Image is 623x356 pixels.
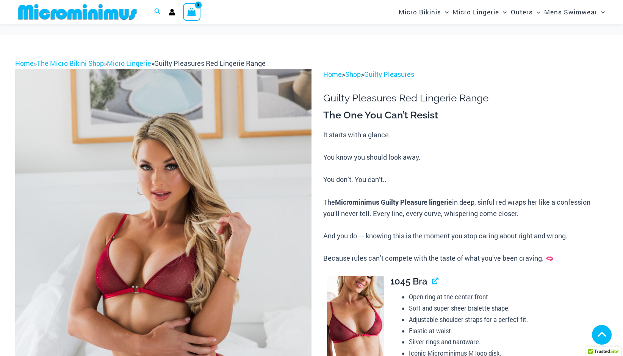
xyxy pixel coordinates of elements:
a: Search icon link [154,7,161,17]
a: View Shopping Cart, empty [183,3,200,20]
span: 1045 Bra [390,276,427,287]
h1: Guilty Pleasures Red Lingerie Range [323,92,608,104]
span: Mens Swimwear [544,2,597,22]
span: Menu Toggle [597,2,605,22]
span: Outers [511,2,533,22]
span: » » » [15,59,266,68]
li: Adjustable shoulder straps for a perfect fit. [409,314,608,325]
li: Open ring at the center front [409,291,608,303]
a: OutersMenu ToggleMenu Toggle [509,2,542,22]
a: Mens SwimwearMenu ToggleMenu Toggle [542,2,607,22]
a: Home [15,59,34,68]
nav: Site Navigation [396,1,608,23]
a: Guilty Pleasures [364,70,414,79]
h3: The One You Can’t Resist [323,109,608,122]
li: Silver rings and hardware. [409,336,608,348]
li: Soft and super sheer bralette shape. [409,303,608,314]
a: Micro BikinisMenu ToggleMenu Toggle [397,2,451,22]
li: Elastic at waist. [409,325,608,337]
span: Menu Toggle [441,2,449,22]
span: Menu Toggle [533,2,540,22]
a: Home [323,70,342,79]
b: Microminimus Guilty Pleasure lingerie [335,197,452,207]
p: > > [323,69,608,80]
span: Micro Lingerie [452,2,499,22]
p: It starts with a glance. You know you should look away. You don’t. You can’t.. The in deep, sinfu... [323,129,608,264]
img: MM SHOP LOGO FLAT [15,3,140,20]
a: Shop [345,70,361,79]
a: The Micro Bikini Shop [37,59,104,68]
a: Account icon link [169,9,175,16]
span: Guilty Pleasures Red Lingerie Range [154,59,266,68]
span: Micro Bikinis [399,2,441,22]
a: Micro Lingerie [107,59,151,68]
span: Menu Toggle [499,2,507,22]
a: Micro LingerieMenu ToggleMenu Toggle [451,2,509,22]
